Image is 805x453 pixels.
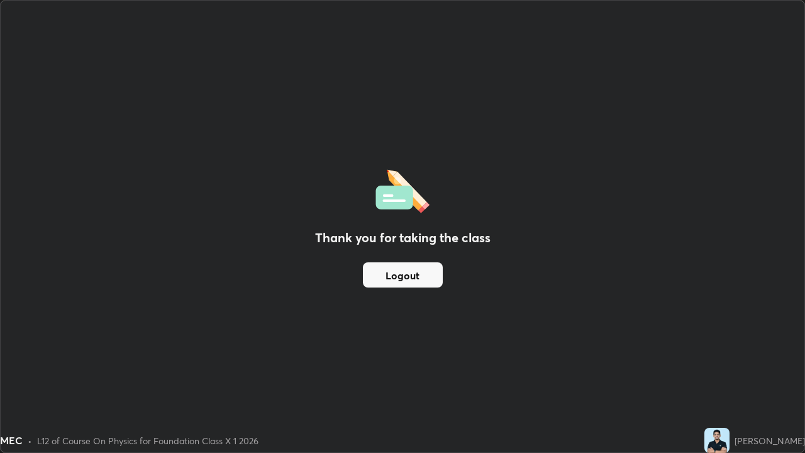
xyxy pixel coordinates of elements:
div: [PERSON_NAME] [735,434,805,447]
div: • [28,434,32,447]
h2: Thank you for taking the class [315,228,491,247]
button: Logout [363,262,443,288]
img: offlineFeedback.1438e8b3.svg [375,165,430,213]
img: a8c2744b4dbf429fb825013d7c421360.jpg [704,428,730,453]
div: L12 of Course On Physics for Foundation Class X 1 2026 [37,434,258,447]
